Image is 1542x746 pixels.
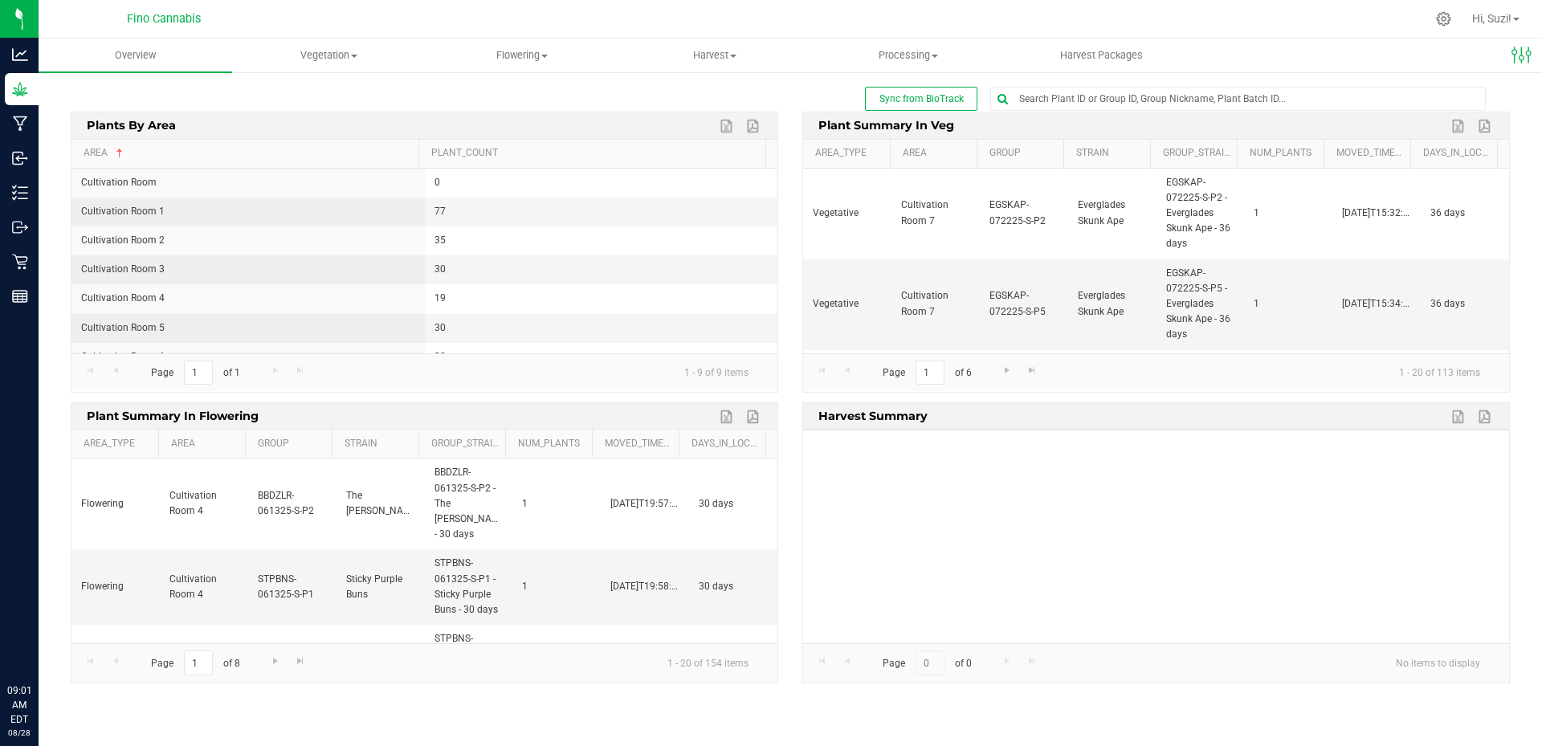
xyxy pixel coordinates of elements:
[345,438,412,450] a: Strain
[891,259,980,350] td: Cultivation Room 7
[814,112,959,137] span: Plant Summary in Veg
[1423,147,1491,160] a: Days_in_Location
[1038,48,1165,63] span: Harvest Packages
[716,406,740,427] a: Export to Excel
[689,459,777,549] td: 30 days
[425,343,778,372] td: 30
[512,549,601,625] td: 1
[71,343,425,372] td: Cultivation Room 6
[916,361,944,385] input: 1
[716,116,740,137] a: Export to Excel
[601,625,689,700] td: [DATE]T19:58:00.000Z
[1421,169,1509,259] td: 36 days
[184,361,213,385] input: 1
[7,727,31,739] p: 08/28
[248,625,337,700] td: STPBNS-061325-S-P3
[1156,350,1245,441] td: EGSKAP-072225-S-P8 - Everglades Skunk Ape - 36 days
[83,403,263,428] span: Plant Summary in Flowering
[601,549,689,625] td: [DATE]T19:58:00.000Z
[12,47,28,63] inline-svg: Analytics
[512,459,601,549] td: 1
[1021,361,1044,382] a: Go to the last page
[689,549,777,625] td: 30 days
[1447,406,1471,427] a: Export to Excel
[618,39,812,72] a: Harvest
[879,93,964,104] span: Sync from BioTrack
[891,169,980,259] td: Cultivation Room 7
[1244,350,1332,441] td: 1
[425,255,778,284] td: 30
[742,116,766,137] a: Export to PDF
[1244,259,1332,350] td: 1
[980,350,1068,441] td: EGSKAP-072225-S-P8
[1156,169,1245,259] td: EGSKAP-072225-S-P2 - Everglades Skunk Ape - 36 days
[812,39,1006,72] a: Processing
[127,12,201,26] span: Fino Cannabis
[815,147,883,160] a: Area_Type
[903,147,970,160] a: Area
[671,361,761,385] span: 1 - 9 of 9 items
[1447,116,1471,137] a: Export to Excel
[891,350,980,441] td: Cultivation Room 7
[248,459,337,549] td: BBDZLR-061325-S-P2
[1472,12,1511,25] span: Hi, Suzi!
[425,284,778,313] td: 19
[71,255,425,284] td: Cultivation Room 3
[431,147,759,160] a: Plant_Count
[814,403,932,428] span: Harvest Summary
[1332,350,1421,441] td: [DATE]T16:47:28.000Z
[803,169,891,259] td: Vegetative
[83,112,181,137] span: Plants By Area
[605,438,672,450] a: Moved_Timestamp
[1434,11,1454,26] div: Manage settings
[512,625,601,700] td: 1
[601,459,689,549] td: [DATE]T19:57:00.000Z
[71,284,425,313] td: Cultivation Room 4
[16,618,64,666] iframe: Resource center
[137,361,253,385] span: Page of 1
[425,169,778,198] td: 0
[12,254,28,270] inline-svg: Retail
[337,625,425,700] td: Sticky Purple Buns
[425,198,778,226] td: 77
[84,438,152,450] a: Area_Type
[1386,361,1493,385] span: 1 - 20 of 113 items
[1244,169,1332,259] td: 1
[989,147,1057,160] a: Group
[995,361,1018,382] a: Go to the next page
[980,259,1068,350] td: EGSKAP-072225-S-P5
[71,625,160,700] td: Flowering
[12,116,28,132] inline-svg: Manufacturing
[1336,147,1404,160] a: Moved_Timestamp
[263,650,287,672] a: Go to the next page
[160,459,248,549] td: Cultivation Room 4
[813,48,1005,63] span: Processing
[742,406,766,427] a: Export to PDF
[1156,259,1245,350] td: EGSKAP-072225-S-P5 - Everglades Skunk Ape - 36 days
[12,81,28,97] inline-svg: Grow
[869,650,985,675] span: Page of 0
[655,650,761,675] span: 1 - 20 of 154 items
[84,147,412,160] a: Area
[518,438,585,450] a: Num_Plants
[1421,259,1509,350] td: 36 days
[991,88,1485,110] input: Search Plant ID or Group ID, Group Nickname, Plant Batch ID...
[71,226,425,255] td: Cultivation Room 2
[1332,169,1421,259] td: [DATE]T15:32:53.000Z
[425,625,513,700] td: STPBNS-061325-S-P3 - Sticky Purple Buns - 30 days
[1474,116,1498,137] a: Export to PDF
[425,314,778,343] td: 30
[1332,259,1421,350] td: [DATE]T15:34:16.000Z
[1076,147,1144,160] a: Strain
[184,650,213,675] input: 1
[258,438,325,450] a: Group
[425,226,778,255] td: 35
[425,549,513,625] td: STPBNS-061325-S-P1 - Sticky Purple Buns - 30 days
[1383,650,1493,675] span: No items to display
[426,48,618,63] span: Flowering
[1163,147,1230,160] a: Group_Strain
[93,48,177,63] span: Overview
[160,549,248,625] td: Cultivation Room 4
[71,169,425,198] td: Cultivation Room
[289,650,312,672] a: Go to the last page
